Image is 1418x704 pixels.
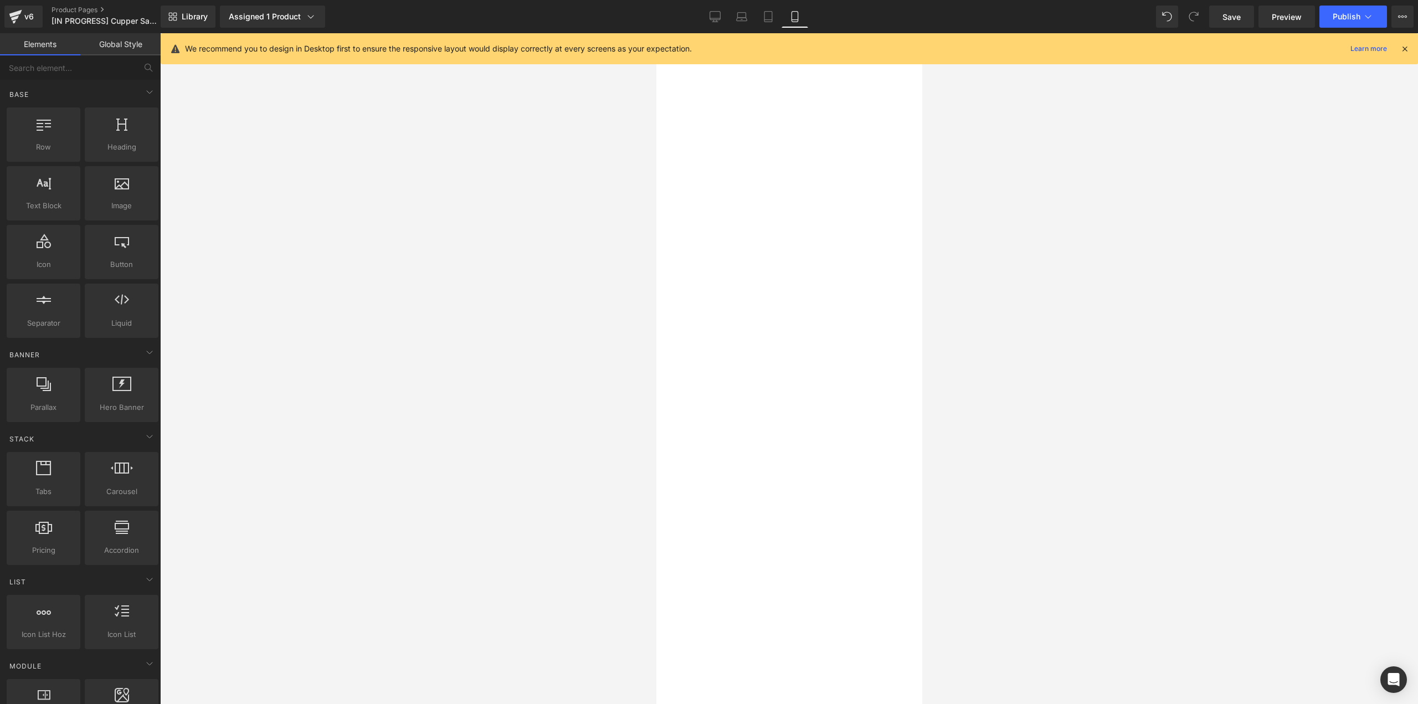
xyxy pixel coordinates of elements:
[782,6,808,28] a: Mobile
[702,6,728,28] a: Desktop
[161,6,215,28] a: New Library
[22,9,36,24] div: v6
[8,350,41,360] span: Banner
[10,141,77,153] span: Row
[1258,6,1315,28] a: Preview
[88,629,155,640] span: Icon List
[1380,666,1407,693] div: Open Intercom Messenger
[10,200,77,212] span: Text Block
[8,434,35,444] span: Stack
[10,259,77,270] span: Icon
[10,544,77,556] span: Pricing
[10,486,77,497] span: Tabs
[728,6,755,28] a: Laptop
[229,11,316,22] div: Assigned 1 Product
[88,402,155,413] span: Hero Banner
[8,577,27,587] span: List
[8,89,30,100] span: Base
[10,402,77,413] span: Parallax
[52,6,179,14] a: Product Pages
[10,317,77,329] span: Separator
[52,17,158,25] span: [IN PROGRESS] Cupper Savings Bundle (Prime Day Sale) [DATE]
[88,317,155,329] span: Liquid
[185,43,692,55] p: We recommend you to design in Desktop first to ensure the responsive layout would display correct...
[80,33,161,55] a: Global Style
[1346,42,1391,55] a: Learn more
[88,141,155,153] span: Heading
[1183,6,1205,28] button: Redo
[755,6,782,28] a: Tablet
[1272,11,1302,23] span: Preview
[1319,6,1387,28] button: Publish
[1156,6,1178,28] button: Undo
[88,544,155,556] span: Accordion
[182,12,208,22] span: Library
[1333,12,1360,21] span: Publish
[88,200,155,212] span: Image
[1222,11,1241,23] span: Save
[1391,6,1414,28] button: More
[8,661,43,671] span: Module
[88,259,155,270] span: Button
[88,486,155,497] span: Carousel
[10,629,77,640] span: Icon List Hoz
[4,6,43,28] a: v6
